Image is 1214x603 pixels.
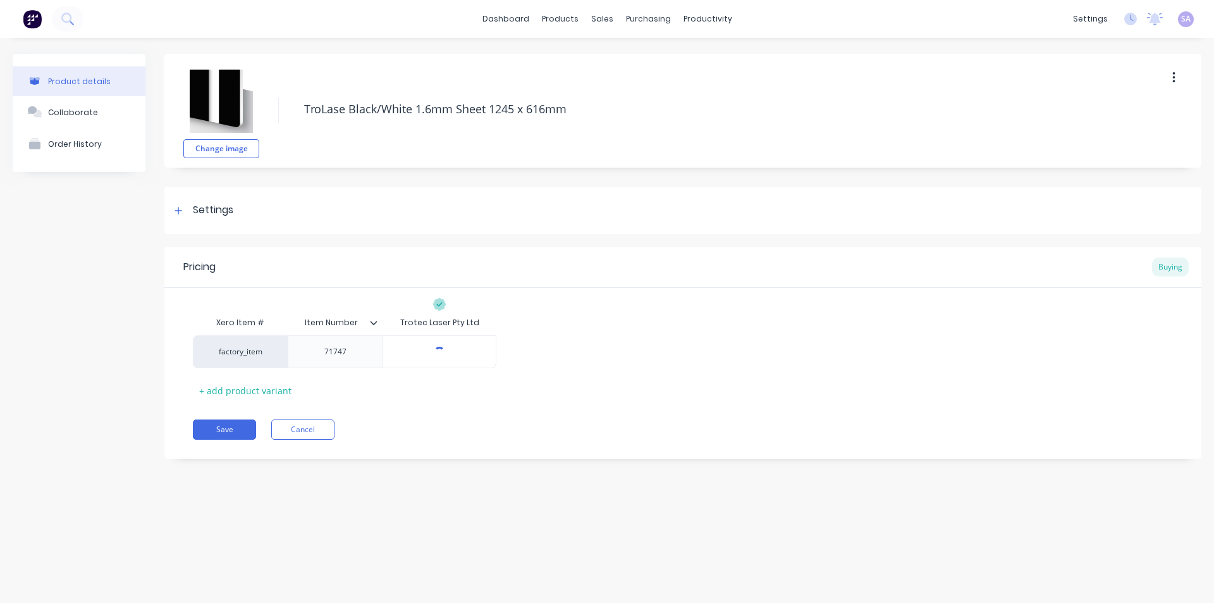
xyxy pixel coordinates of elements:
button: Cancel [271,420,334,440]
button: Order History [13,128,145,159]
div: Settings [193,202,233,218]
a: dashboard [476,9,536,28]
button: Change image [183,139,259,158]
div: settings [1067,9,1114,28]
div: Order History [48,139,102,149]
button: Save [193,420,256,440]
div: productivity [677,9,739,28]
button: Product details [13,66,145,96]
img: Factory [23,9,42,28]
div: fileChange image [183,63,259,158]
div: Trotec Laser Pty Ltd [400,317,479,328]
div: sales [585,9,620,28]
div: factory_item [205,346,275,357]
div: purchasing [620,9,677,28]
img: file [190,70,253,133]
div: Item Number [288,307,375,339]
div: Buying [1152,258,1189,277]
div: 71747 [304,344,367,360]
div: Xero Item # [193,310,288,335]
div: products [536,9,585,28]
div: Pricing [183,259,216,275]
div: factory_item71747 [193,335,496,368]
span: SA [1181,13,1191,25]
div: Product details [48,77,111,86]
button: Collaborate [13,96,145,128]
div: Item Number [288,310,383,335]
textarea: TroLase Black/White 1.6mm Sheet 1245 x 616mm [298,94,1097,124]
div: + add product variant [193,381,298,401]
div: Collaborate [48,108,98,117]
